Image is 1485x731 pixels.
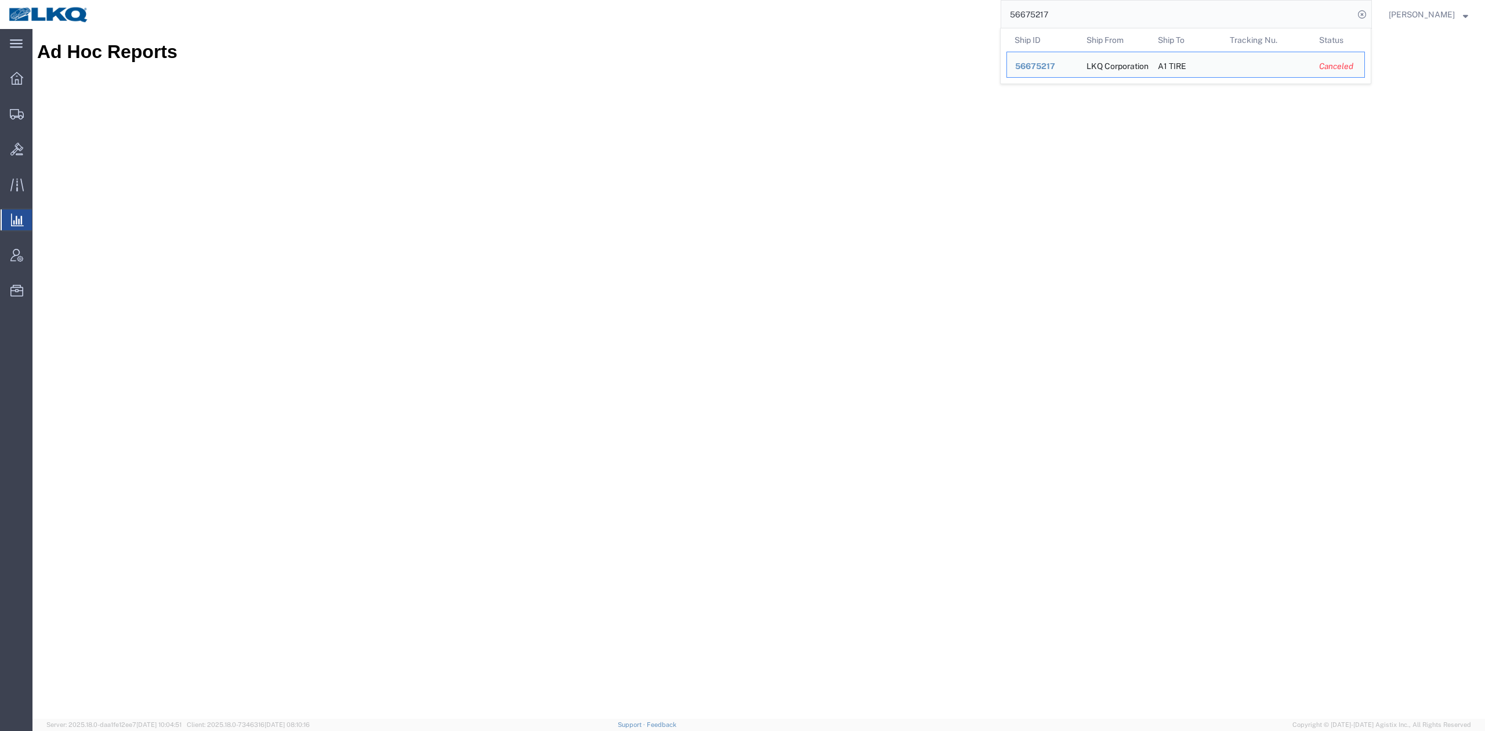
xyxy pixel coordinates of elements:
[32,29,1485,719] iframe: FS Legacy Container
[1078,28,1150,52] th: Ship From
[8,6,89,23] img: logo
[1086,52,1142,77] div: LKQ Corporation
[1388,8,1469,21] button: [PERSON_NAME]
[1006,28,1078,52] th: Ship ID
[1292,720,1471,730] span: Copyright © [DATE]-[DATE] Agistix Inc., All Rights Reserved
[1150,28,1222,52] th: Ship To
[1158,52,1186,77] div: A1 TIRE
[1389,8,1455,21] span: Matt Harvey
[265,721,310,728] span: [DATE] 08:10:16
[136,721,182,728] span: [DATE] 10:04:51
[187,721,310,728] span: Client: 2025.18.0-7346316
[1001,1,1354,28] input: Search for shipment number, reference number
[1015,60,1070,73] div: 56675217
[46,721,182,728] span: Server: 2025.18.0-daa1fe12ee7
[1006,28,1371,84] table: Search Results
[1015,61,1055,71] span: 56675217
[647,721,676,728] a: Feedback
[618,721,647,728] a: Support
[1319,60,1356,73] div: Canceled
[1311,28,1365,52] th: Status
[1222,28,1312,52] th: Tracking Nu.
